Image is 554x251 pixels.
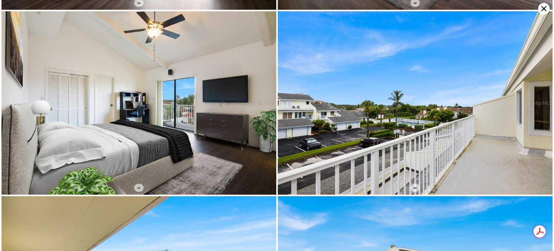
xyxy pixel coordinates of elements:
[1,11,276,195] img: =
[134,184,144,192] div: =
[410,184,420,192] div: =
[278,11,553,195] img: =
